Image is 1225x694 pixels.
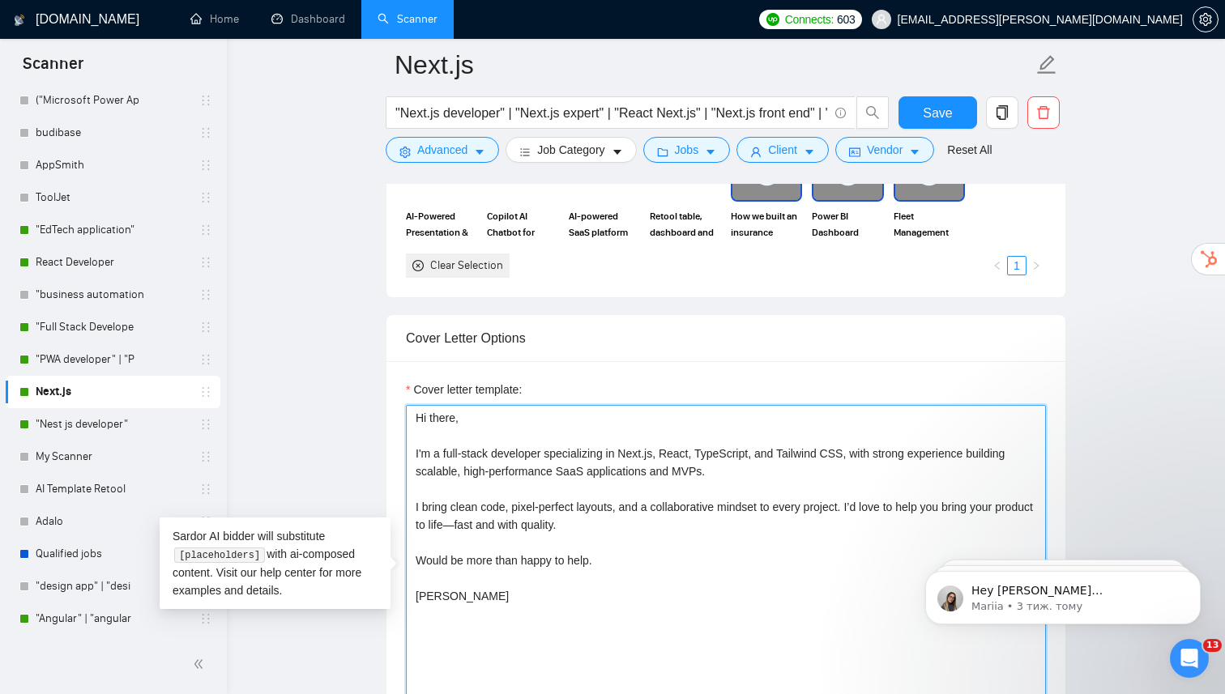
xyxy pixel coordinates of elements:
[1193,13,1219,26] a: setting
[947,141,992,159] a: Reset All
[837,11,855,28] span: 603
[36,246,190,279] a: React Developer
[1007,256,1027,275] li: 1
[1027,96,1060,129] button: delete
[406,315,1046,361] div: Cover Letter Options
[199,612,212,625] span: holder
[386,137,499,163] button: settingAdvancedcaret-down
[901,537,1225,650] iframe: Intercom notifications повідомлення
[857,105,888,120] span: search
[835,108,846,118] span: info-circle
[199,256,212,269] span: holder
[174,547,264,564] code: [placeholders]
[193,656,209,672] span: double-left
[1193,6,1219,32] button: setting
[835,137,934,163] button: idcardVendorcaret-down
[537,141,604,159] span: Job Category
[474,146,485,158] span: caret-down
[988,256,1007,275] li: Previous Page
[199,450,212,463] span: holder
[36,343,190,376] a: "PWA developer" | "P
[766,13,779,26] img: upwork-logo.png
[987,105,1018,120] span: copy
[199,418,212,431] span: holder
[199,353,212,366] span: holder
[199,515,212,528] span: holder
[705,146,716,158] span: caret-down
[395,45,1033,85] input: Scanner name...
[812,208,883,241] span: Power BI Dashboard
[36,376,190,408] a: Next.js
[417,141,467,159] span: Advanced
[199,224,212,236] span: holder
[36,84,190,117] a: ("Microsoft Power Ap
[1031,261,1041,270] span: right
[36,602,190,635] a: "Angular" | "angular
[271,12,345,26] a: dashboardDashboard
[199,483,212,496] span: holder
[1028,105,1059,120] span: delete
[199,288,212,301] span: holder
[36,473,190,505] a: AI Template Retool
[36,214,190,246] a: "EdTech application"
[876,14,887,25] span: user
[1193,13,1218,26] span: setting
[992,261,1002,270] span: left
[804,146,815,158] span: caret-down
[36,441,190,473] a: My Scanner
[894,208,965,241] span: Fleet Management System
[650,208,721,241] span: Retool table, dashboard and filtering support
[1008,257,1026,275] a: 1
[1027,256,1046,275] button: right
[731,208,802,241] span: How we built an insurance technology platform
[1036,54,1057,75] span: edit
[768,141,797,159] span: Client
[1170,639,1209,678] iframe: Intercom live chat
[612,146,623,158] span: caret-down
[487,208,558,241] span: Copilot AI Chatbot for Smart Manufacturing
[986,96,1018,129] button: copy
[199,94,212,107] span: holder
[909,146,920,158] span: caret-down
[657,146,668,158] span: folder
[36,408,190,441] a: "Nest js developer"
[14,7,25,33] img: logo
[785,11,834,28] span: Connects:
[36,538,190,570] a: Qualified jobs
[260,566,316,579] a: help center
[675,141,699,159] span: Jobs
[412,260,424,271] span: close-circle
[10,52,96,86] span: Scanner
[199,126,212,139] span: holder
[190,12,239,26] a: homeHome
[36,570,190,602] a: "design app" | "desi
[569,208,640,241] span: AI-powered SaaS platform development
[643,137,731,163] button: folderJobscaret-down
[36,181,190,214] a: ToolJet
[199,385,212,398] span: holder
[849,146,860,158] span: idcard
[395,103,828,123] input: Search Freelance Jobs...
[736,137,829,163] button: userClientcaret-down
[199,191,212,204] span: holder
[406,381,522,398] label: Cover letter template:
[856,96,889,129] button: search
[923,103,952,123] span: Save
[199,321,212,334] span: holder
[1203,639,1222,652] span: 13
[867,141,903,159] span: Vendor
[519,146,531,158] span: bars
[378,12,437,26] a: searchScanner
[399,146,411,158] span: setting
[898,96,977,129] button: Save
[36,149,190,181] a: AppSmith
[36,117,190,149] a: budibase
[430,257,503,275] div: Clear Selection
[36,505,190,538] a: Adalo
[36,311,190,343] a: "Full Stack Develope
[988,256,1007,275] button: left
